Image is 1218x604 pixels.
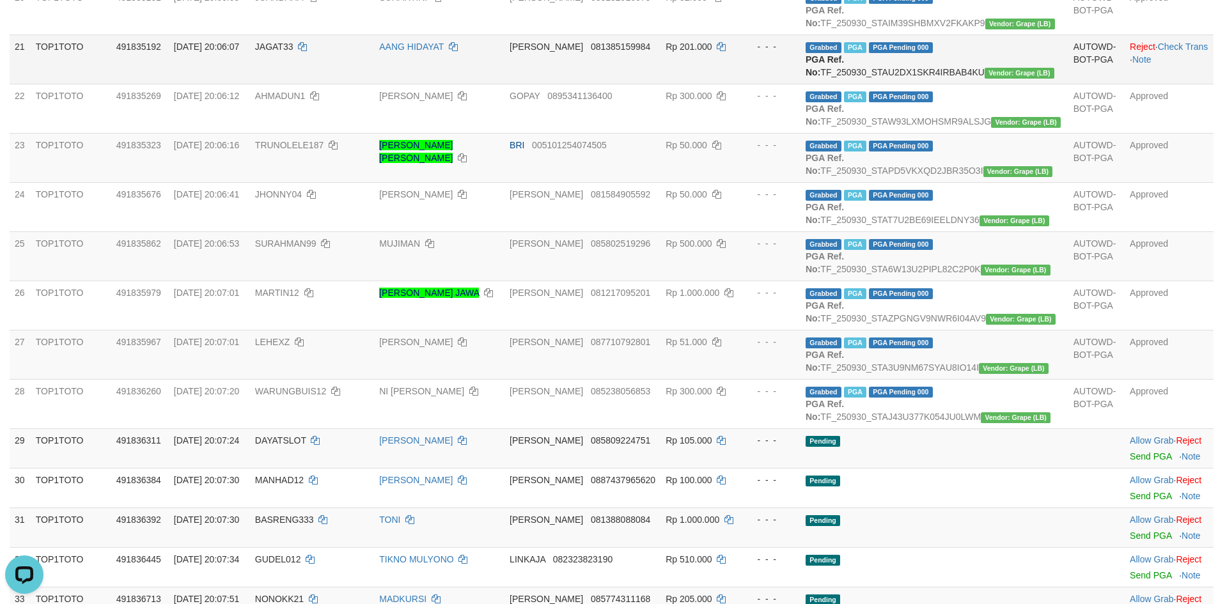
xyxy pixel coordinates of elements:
[116,594,161,604] span: 491836713
[844,190,866,201] span: Marked by adsGILANG
[844,91,866,102] span: Marked by adsGILANG
[745,237,795,250] div: - - -
[255,435,306,445] span: DAYATSLOT
[1125,35,1214,84] td: · ·
[985,68,1054,79] span: Vendor URL: https://dashboard.q2checkout.com/secure
[806,350,844,373] b: PGA Ref. No:
[1130,491,1171,501] a: Send PGA
[591,42,650,52] span: Copy 081385159984 to clipboard
[981,412,1050,423] span: Vendor URL: https://dashboard.q2checkout.com/secure
[1068,182,1125,231] td: AUTOWD-BOT-PGA
[1130,515,1176,525] span: ·
[591,594,650,604] span: Copy 085774311168 to clipboard
[806,436,840,447] span: Pending
[1182,451,1201,461] a: Note
[806,54,844,77] b: PGA Ref. No:
[844,42,866,53] span: Marked by adsGILANG
[255,238,316,249] span: SURAHMAN99
[379,594,426,604] a: MADKURSI
[806,288,841,299] span: Grabbed
[1130,594,1176,604] span: ·
[869,141,933,151] span: PGA Pending
[174,238,239,249] span: [DATE] 20:06:53
[379,189,453,199] a: [PERSON_NAME]
[869,91,933,102] span: PGA Pending
[844,141,866,151] span: Marked by adsalif
[10,84,31,133] td: 22
[666,475,712,485] span: Rp 100.000
[532,140,607,150] span: Copy 005101254074505 to clipboard
[1130,435,1173,445] a: Allow Grab
[991,117,1061,128] span: Vendor URL: https://dashboard.q2checkout.com/secure
[31,231,111,281] td: TOP1TOTO
[666,288,719,298] span: Rp 1.000.000
[1130,451,1171,461] a: Send PGA
[980,215,1049,226] span: Vendor URL: https://dashboard.q2checkout.com/secure
[1068,35,1125,84] td: AUTOWD-BOT-PGA
[174,91,239,101] span: [DATE] 20:06:12
[1068,281,1125,330] td: AUTOWD-BOT-PGA
[255,515,314,525] span: BASRENG333
[666,594,712,604] span: Rp 205.000
[379,435,453,445] a: [PERSON_NAME]
[379,238,420,249] a: MUJIMAN
[379,140,453,163] a: [PERSON_NAME] [PERSON_NAME]
[10,133,31,182] td: 23
[591,189,650,199] span: Copy 081584905592 to clipboard
[666,515,719,525] span: Rp 1.000.000
[510,386,583,396] span: [PERSON_NAME]
[1182,570,1201,580] a: Note
[666,386,712,396] span: Rp 300.000
[1130,570,1171,580] a: Send PGA
[510,337,583,347] span: [PERSON_NAME]
[591,238,650,249] span: Copy 085802519296 to clipboard
[1130,42,1155,52] a: Reject
[981,265,1050,275] span: Vendor URL: https://dashboard.q2checkout.com/secure
[979,363,1049,374] span: Vendor URL: https://dashboard.q2checkout.com/secure
[255,189,302,199] span: JHONNY04
[806,251,844,274] b: PGA Ref. No:
[666,554,712,564] span: Rp 510.000
[1176,475,1201,485] a: Reject
[31,547,111,587] td: TOP1TOTO
[800,231,1068,281] td: TF_250930_STA6W13U2PIPL82C2P0K
[1132,54,1152,65] a: Note
[1068,84,1125,133] td: AUTOWD-BOT-PGA
[806,337,841,348] span: Grabbed
[255,594,304,604] span: NONOKK21
[745,553,795,566] div: - - -
[116,475,161,485] span: 491836384
[10,507,31,547] td: 31
[255,91,306,101] span: AHMADUN1
[806,239,841,250] span: Grabbed
[1130,475,1173,485] a: Allow Grab
[379,91,453,101] a: [PERSON_NAME]
[1130,475,1176,485] span: ·
[510,475,583,485] span: [PERSON_NAME]
[745,89,795,102] div: - - -
[174,435,239,445] span: [DATE] 20:07:24
[800,182,1068,231] td: TF_250930_STAT7U2BE69IEELDNY36
[985,19,1055,29] span: Vendor URL: https://dashboard.q2checkout.com/secure
[1176,435,1201,445] a: Reject
[800,281,1068,330] td: TF_250930_STAZPGNGV9NWR6I04AV9
[1125,507,1214,547] td: ·
[800,35,1068,84] td: TF_250930_STAU2DX1SKR4IRBAB4KU
[666,238,712,249] span: Rp 500.000
[844,337,866,348] span: Marked by adsGILANG
[1125,281,1214,330] td: Approved
[510,288,583,298] span: [PERSON_NAME]
[1130,435,1176,445] span: ·
[31,133,111,182] td: TOP1TOTO
[806,387,841,398] span: Grabbed
[255,337,290,347] span: LEHEXZ
[1130,594,1173,604] a: Allow Grab
[869,288,933,299] span: PGA Pending
[553,554,613,564] span: Copy 082323823190 to clipboard
[666,91,712,101] span: Rp 300.000
[1125,133,1214,182] td: Approved
[116,386,161,396] span: 491836260
[1182,491,1201,501] a: Note
[1125,182,1214,231] td: Approved
[10,547,31,587] td: 32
